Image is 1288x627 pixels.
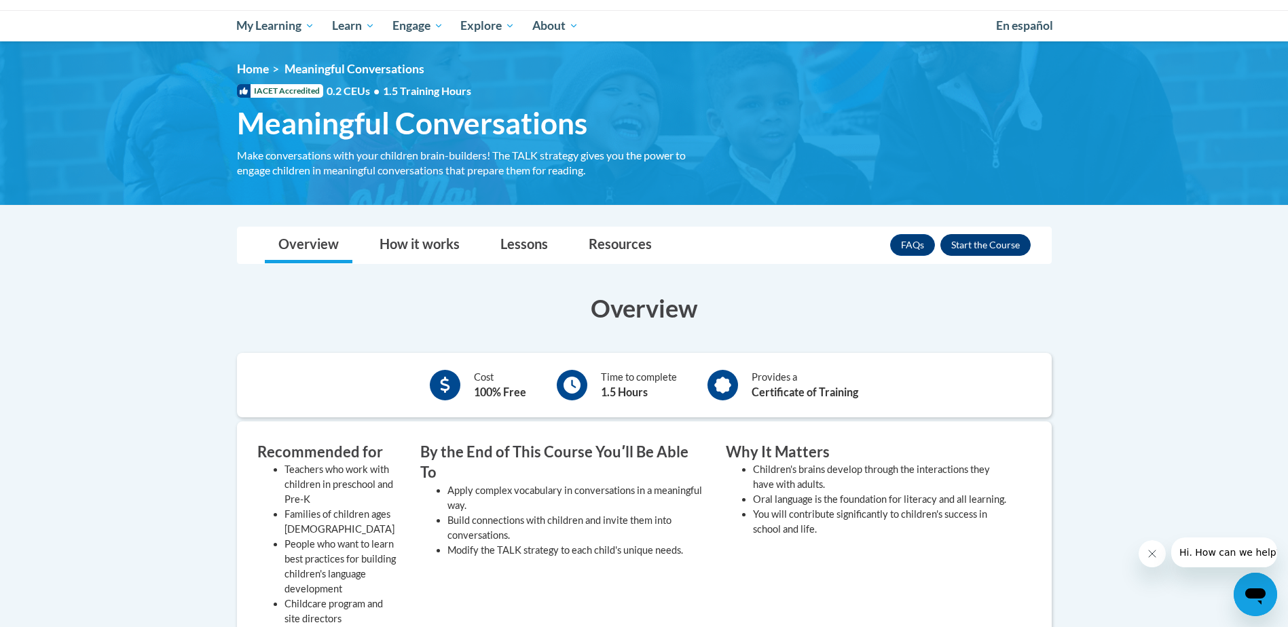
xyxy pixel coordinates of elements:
li: Apply complex vocabulary in conversations in a meaningful way. [447,483,705,513]
div: Cost [474,370,526,400]
b: 100% Free [474,385,526,398]
iframe: Button to launch messaging window [1234,573,1277,616]
div: Time to complete [601,370,677,400]
span: 1.5 Training Hours [383,84,471,97]
li: Children's brains develop through the interactions they have with adults. [753,462,1011,492]
a: En español [987,12,1062,40]
li: Families of children ages [DEMOGRAPHIC_DATA] [284,507,400,537]
li: People who want to learn best practices for building children's language development [284,537,400,596]
span: About [532,18,578,34]
a: FAQs [890,234,935,256]
a: Explore [452,10,523,41]
li: Oral language is the foundation for literacy and all learning. [753,492,1011,507]
span: Meaningful Conversations [237,105,587,141]
b: 1.5 Hours [601,385,648,398]
span: Explore [460,18,515,34]
a: Engage [384,10,452,41]
span: My Learning [236,18,314,34]
li: Build connections with children and invite them into conversations. [447,513,705,543]
a: Learn [323,10,384,41]
span: En español [996,18,1053,33]
div: Provides a [752,370,858,400]
h3: Why It Matters [726,442,1011,463]
iframe: Message from company [1171,537,1277,567]
a: Overview [265,227,352,263]
span: 0.2 CEUs [327,83,471,98]
h3: Overview [237,291,1052,325]
span: Hi. How can we help? [8,9,110,20]
a: How it works [366,227,473,263]
h3: Recommended for [257,442,400,463]
li: Teachers who work with children in preschool and Pre-K [284,462,400,507]
button: Enroll [940,234,1031,256]
span: Meaningful Conversations [284,62,424,76]
a: Home [237,62,269,76]
h3: By the End of This Course Youʹll Be Able To [420,442,705,484]
a: Resources [575,227,665,263]
li: Modify the TALK strategy to each child's unique needs. [447,543,705,558]
div: Make conversations with your children brain-builders! The TALK strategy gives you the power to en... [237,148,705,178]
a: Lessons [487,227,562,263]
span: • [373,84,380,97]
span: Engage [392,18,443,34]
li: Childcare program and site directors [284,596,400,626]
li: You will contribute significantly to children's success in school and life. [753,507,1011,537]
span: IACET Accredited [237,84,323,98]
div: Main menu [217,10,1072,41]
a: My Learning [228,10,324,41]
span: Learn [332,18,375,34]
b: Certificate of Training [752,385,858,398]
a: About [523,10,587,41]
iframe: Close message [1139,540,1166,567]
